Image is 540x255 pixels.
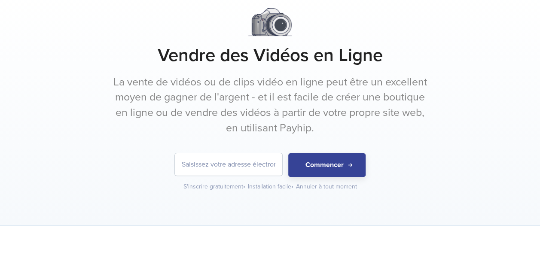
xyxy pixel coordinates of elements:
[243,183,245,190] span: •
[12,45,528,66] h1: Vendre des Vidéos en Ligne
[296,182,357,191] div: Annuler à tout moment
[175,153,282,176] input: Saisissez votre adresse électronique
[291,183,293,190] span: •
[183,182,246,191] div: S'inscrire gratuitement
[288,153,366,177] button: Commencer
[248,8,292,36] img: Camera.png
[109,75,431,136] p: La vente de vidéos ou de clips vidéo en ligne peut être un excellent moyen de gagner de l'argent ...
[248,182,294,191] div: Installation facile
